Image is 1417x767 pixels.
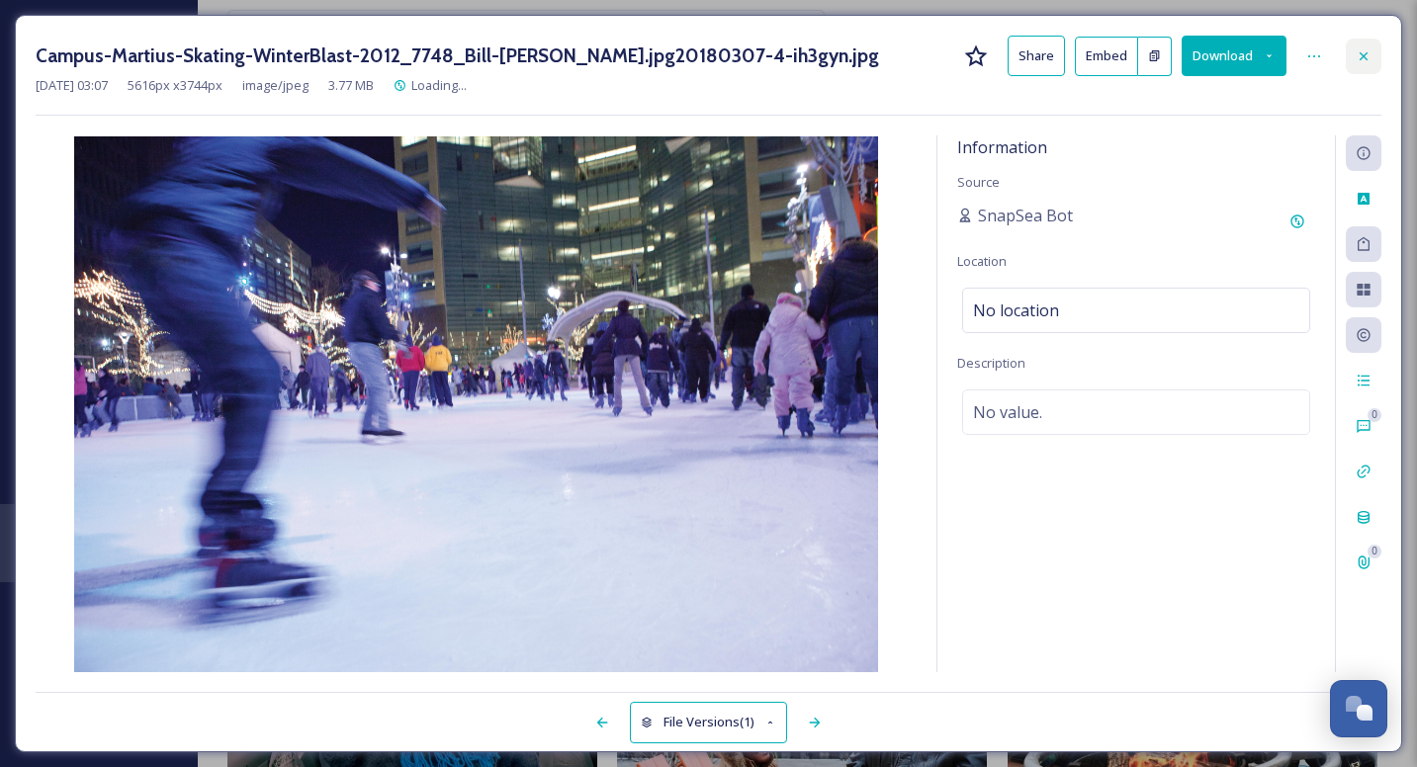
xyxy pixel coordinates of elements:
span: Location [957,252,1007,270]
span: [DATE] 03:07 [36,76,108,95]
img: Campus-Martius-Skating-WinterBlast-2012_7748_Bill-Bowen.jpg20180307-4-ih3gyn.jpg [36,136,917,672]
button: Open Chat [1330,680,1387,737]
button: Share [1008,36,1065,76]
h3: Campus-Martius-Skating-WinterBlast-2012_7748_Bill-[PERSON_NAME].jpg20180307-4-ih3gyn.jpg [36,42,879,70]
span: No location [973,298,1059,322]
span: SnapSea Bot [978,204,1073,227]
button: File Versions(1) [630,702,788,742]
span: No value. [973,400,1042,424]
span: Source [957,173,1000,191]
span: Description [957,354,1025,372]
span: 3.77 MB [328,76,374,95]
span: Loading... [411,76,467,94]
div: 0 [1368,408,1381,422]
div: 0 [1368,545,1381,558]
span: image/jpeg [242,76,309,95]
button: Embed [1075,37,1138,76]
span: Information [957,136,1047,158]
button: Download [1182,36,1286,76]
span: 5616 px x 3744 px [128,76,222,95]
